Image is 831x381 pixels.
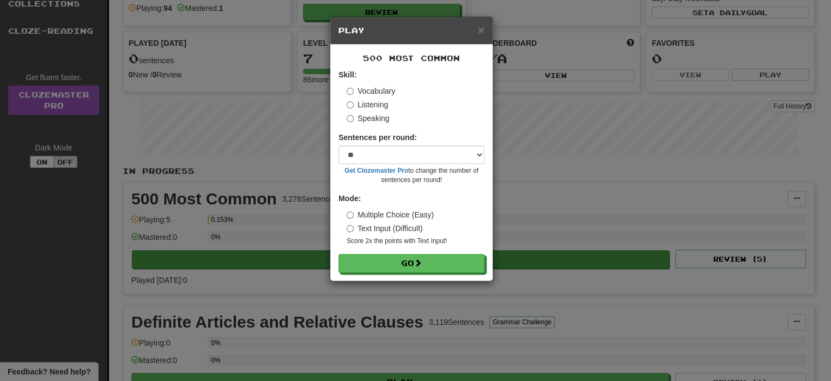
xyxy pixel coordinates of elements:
label: Sentences per round: [338,132,417,143]
input: Text Input (Difficult) [347,225,354,232]
input: Listening [347,101,354,108]
label: Speaking [347,113,389,124]
input: Vocabulary [347,88,354,95]
small: to change the number of sentences per round! [338,166,484,185]
small: Score 2x the points with Text Input ! [347,237,484,246]
button: Go [338,254,484,273]
span: × [478,23,484,36]
label: Multiple Choice (Easy) [347,209,434,220]
input: Speaking [347,115,354,122]
label: Listening [347,99,388,110]
a: Get Clozemaster Pro [344,167,408,174]
strong: Mode: [338,194,361,203]
strong: Skill: [338,70,356,79]
label: Vocabulary [347,86,395,96]
label: Text Input (Difficult) [347,223,423,234]
h5: Play [338,25,484,36]
input: Multiple Choice (Easy) [347,211,354,219]
span: 500 Most Common [363,53,460,63]
button: Close [478,24,484,35]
